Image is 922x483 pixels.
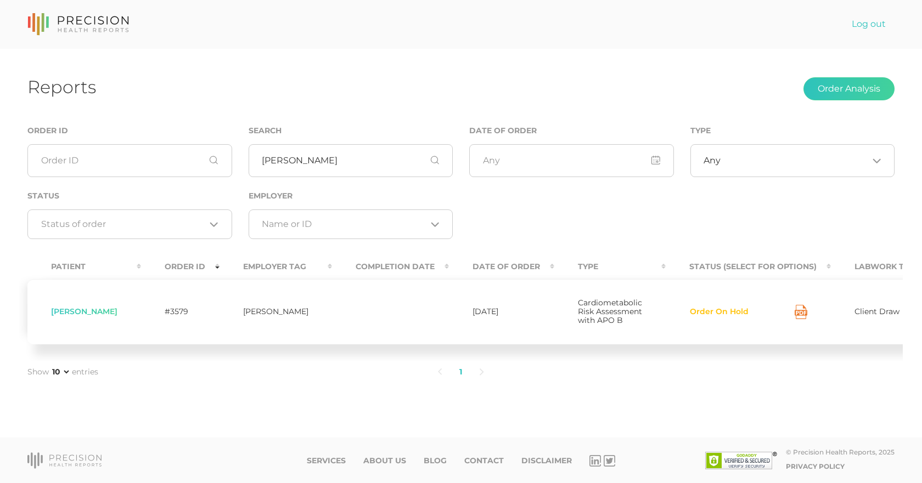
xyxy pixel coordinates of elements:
[27,76,96,98] h1: Reports
[249,144,453,177] input: First or Last Name
[41,219,206,230] input: Search for option
[249,191,293,201] label: Employer
[469,144,674,177] input: Any
[220,254,332,279] th: Employer Tag : activate to sort column ascending
[854,306,899,316] span: Client Draw
[469,126,537,135] label: Date of Order
[220,279,332,344] td: [PERSON_NAME]
[27,191,59,201] label: Status
[705,452,777,469] img: SSL site seal - click to verify
[363,456,406,465] a: About Us
[578,298,642,325] span: Cardiometabolic Risk Assessment with APO B
[464,456,504,465] a: Contact
[27,254,141,279] th: Patient : activate to sort column ascending
[141,254,220,279] th: Order ID : activate to sort column ascending
[449,279,554,344] td: [DATE]
[721,155,868,166] input: Search for option
[666,254,831,279] th: Status (Select for Options) : activate to sort column ascending
[554,254,666,279] th: Type : activate to sort column ascending
[704,155,721,166] span: Any
[689,306,749,317] button: Order On Hold
[424,456,447,465] a: Blog
[307,456,346,465] a: Services
[521,456,572,465] a: Disclaimer
[27,366,98,378] label: Show entries
[249,209,453,239] div: Search for option
[449,254,554,279] th: Date Of Order : activate to sort column ascending
[141,279,220,344] td: #3579
[786,448,895,456] div: © Precision Health Reports, 2025
[50,366,71,377] select: Showentries
[803,77,895,100] button: Order Analysis
[843,13,895,35] a: Log out
[332,254,449,279] th: Completion Date : activate to sort column ascending
[51,306,117,316] span: [PERSON_NAME]
[27,144,232,177] input: Order ID
[690,126,711,135] label: Type
[27,209,232,239] div: Search for option
[690,144,895,177] div: Search for option
[262,219,426,230] input: Search for option
[249,126,282,135] label: Search
[786,462,845,470] a: Privacy Policy
[27,126,68,135] label: Order ID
